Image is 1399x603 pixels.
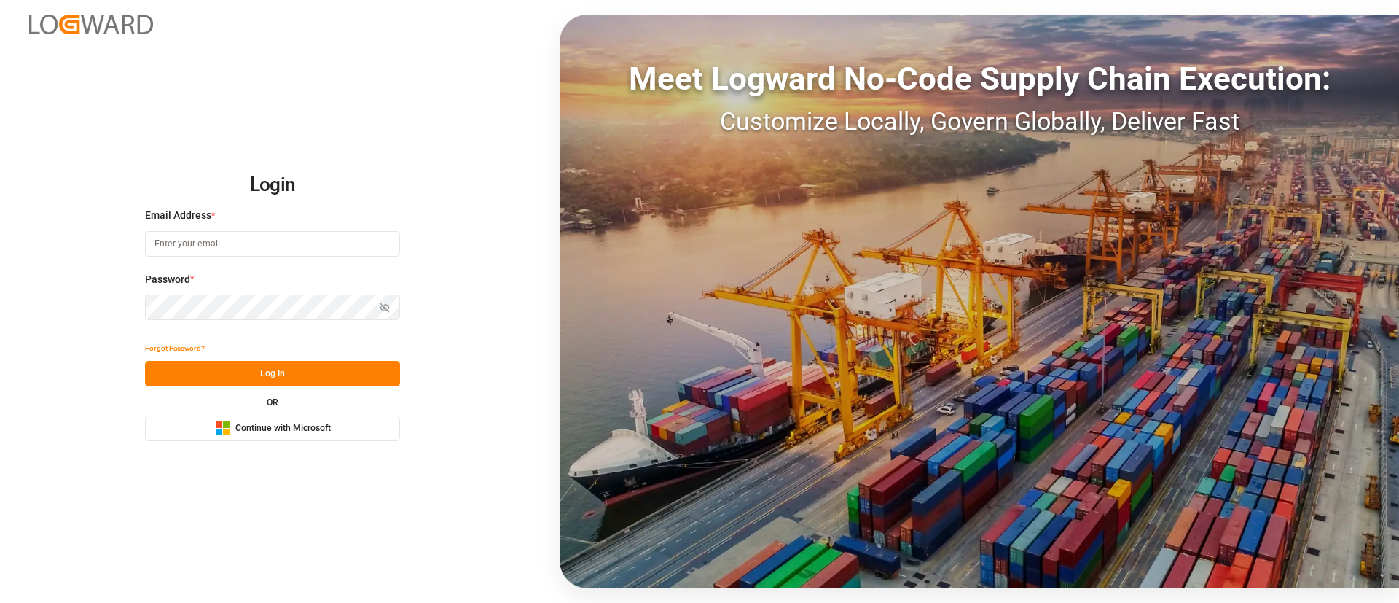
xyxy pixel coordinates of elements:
button: Continue with Microsoft [145,416,400,441]
span: Continue with Microsoft [235,422,331,435]
img: Logward_new_orange.png [29,15,153,34]
div: Customize Locally, Govern Globally, Deliver Fast [560,103,1399,140]
button: Log In [145,361,400,386]
input: Enter your email [145,231,400,257]
span: Password [145,272,190,287]
div: Meet Logward No-Code Supply Chain Execution: [560,55,1399,103]
button: Forgot Password? [145,335,205,361]
h2: Login [145,162,400,209]
small: OR [267,398,278,407]
span: Email Address [145,208,211,223]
